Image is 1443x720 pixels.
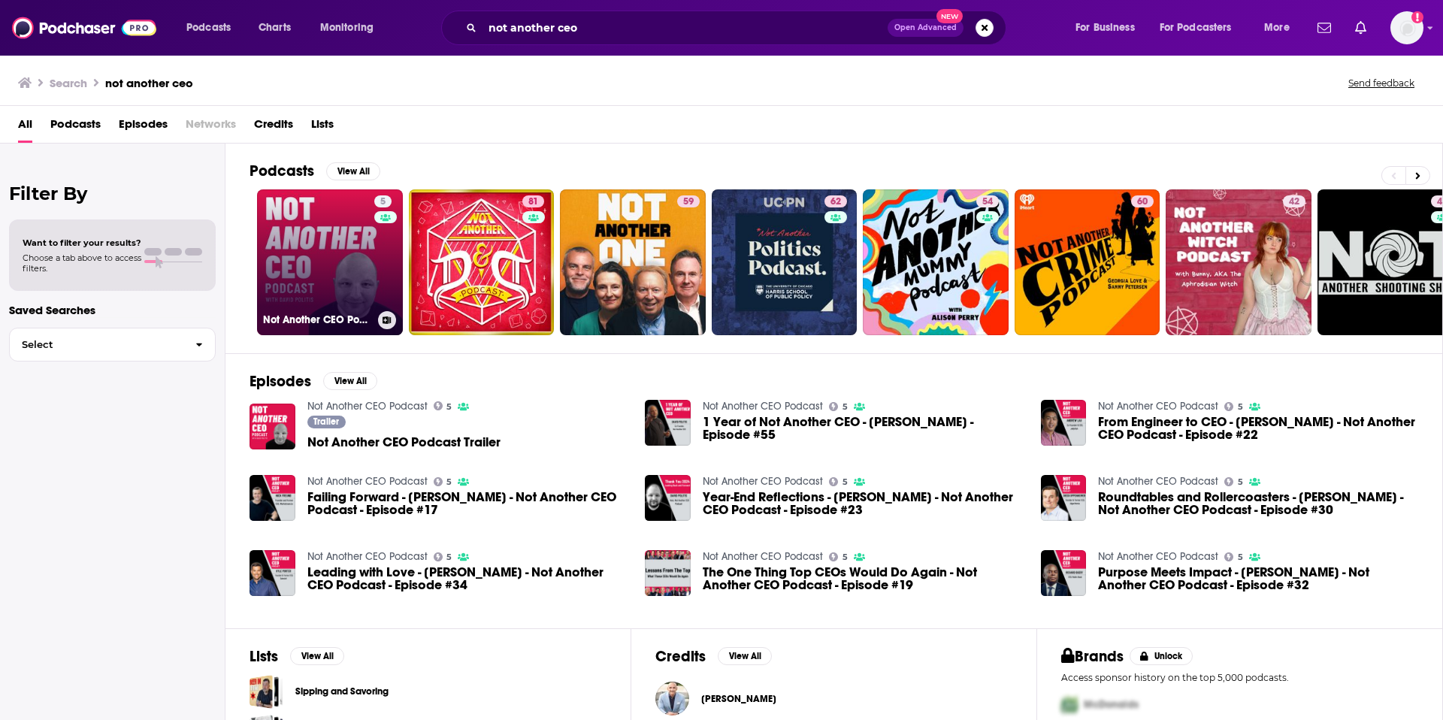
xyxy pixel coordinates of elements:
[888,19,964,37] button: Open AdvancedNew
[703,416,1023,441] a: 1 Year of Not Another CEO - David Politis - Episode #55
[250,550,295,596] a: Leading with Love - Kyle Porter - Not Another CEO Podcast - Episode #34
[843,479,848,486] span: 5
[307,566,628,591] a: Leading with Love - Kyle Porter - Not Another CEO Podcast - Episode #34
[1289,195,1299,210] span: 42
[250,162,314,180] h2: Podcasts
[1098,400,1218,413] a: Not Another CEO Podcast
[1238,554,1243,561] span: 5
[249,16,300,40] a: Charts
[50,112,101,143] a: Podcasts
[290,647,344,665] button: View All
[1061,647,1124,666] h2: Brands
[829,552,848,561] a: 5
[1224,477,1243,486] a: 5
[982,195,993,210] span: 54
[250,162,380,180] a: PodcastsView All
[50,76,87,90] h3: Search
[295,683,389,700] a: Sipping and Savoring
[10,340,183,349] span: Select
[1098,416,1418,441] a: From Engineer to CEO - Andrew Lau - Not Another CEO Podcast - Episode #22
[307,475,428,488] a: Not Another CEO Podcast
[645,475,691,521] a: Year-End Reflections - David Politis - Not Another CEO Podcast - Episode #23
[186,112,236,143] span: Networks
[712,189,858,335] a: 62
[434,552,452,561] a: 5
[1131,195,1154,207] a: 60
[1264,17,1290,38] span: More
[12,14,156,42] img: Podchaser - Follow, Share and Rate Podcasts
[1254,16,1308,40] button: open menu
[374,195,392,207] a: 5
[455,11,1021,45] div: Search podcasts, credits, & more...
[250,647,278,666] h2: Lists
[105,76,193,90] h3: not another ceo
[409,189,555,335] a: 81
[1390,11,1423,44] img: User Profile
[976,195,999,207] a: 54
[683,195,694,210] span: 59
[307,566,628,591] span: Leading with Love - [PERSON_NAME] - Not Another CEO Podcast - Episode #34
[434,401,452,410] a: 5
[1041,550,1087,596] img: Purpose Meets Impact - Richard Buery - Not Another CEO Podcast - Episode #32
[326,162,380,180] button: View All
[446,554,452,561] span: 5
[250,675,283,709] a: Sipping and Savoring
[655,682,689,715] img: Miguel Edwards
[119,112,168,143] a: Episodes
[522,195,544,207] a: 81
[1015,189,1160,335] a: 60
[829,402,848,411] a: 5
[1098,566,1418,591] a: Purpose Meets Impact - Richard Buery - Not Another CEO Podcast - Episode #32
[250,475,295,521] img: Failing Forward - Nick Freund - Not Another CEO Podcast - Episode #17
[701,693,776,705] a: Miguel Edwards
[1238,404,1243,410] span: 5
[307,491,628,516] a: Failing Forward - Nick Freund - Not Another CEO Podcast - Episode #17
[863,189,1009,335] a: 54
[1224,552,1243,561] a: 5
[703,416,1023,441] span: 1 Year of Not Another CEO - [PERSON_NAME] - Episode #55
[1390,11,1423,44] span: Logged in as kgolds
[703,491,1023,516] span: Year-End Reflections - [PERSON_NAME] - Not Another CEO Podcast - Episode #23
[9,303,216,317] p: Saved Searches
[259,17,291,38] span: Charts
[645,550,691,596] a: The One Thing Top CEOs Would Do Again - Not Another CEO Podcast - Episode #19
[307,436,501,449] span: Not Another CEO Podcast Trailer
[1150,16,1254,40] button: open menu
[307,491,628,516] span: Failing Forward - [PERSON_NAME] - Not Another CEO Podcast - Episode #17
[1041,475,1087,521] a: Roundtables and Rollercoasters - Diego Oppenheimer - Not Another CEO Podcast - Episode #30
[1311,15,1337,41] a: Show notifications dropdown
[1055,689,1084,720] img: First Pro Logo
[655,647,772,666] a: CreditsView All
[824,195,847,207] a: 62
[307,400,428,413] a: Not Another CEO Podcast
[1098,416,1418,441] span: From Engineer to CEO - [PERSON_NAME] - Not Another CEO Podcast - Episode #22
[18,112,32,143] a: All
[645,400,691,446] a: 1 Year of Not Another CEO - David Politis - Episode #55
[23,253,141,274] span: Choose a tab above to access filters.
[655,647,706,666] h2: Credits
[703,491,1023,516] a: Year-End Reflections - David Politis - Not Another CEO Podcast - Episode #23
[9,183,216,204] h2: Filter By
[250,647,344,666] a: ListsView All
[311,112,334,143] a: Lists
[829,477,848,486] a: 5
[9,328,216,362] button: Select
[434,477,452,486] a: 5
[310,16,393,40] button: open menu
[1041,400,1087,446] img: From Engineer to CEO - Andrew Lau - Not Another CEO Podcast - Episode #22
[718,647,772,665] button: View All
[843,554,848,561] span: 5
[257,189,403,335] a: 5Not Another CEO Podcast
[176,16,250,40] button: open menu
[254,112,293,143] a: Credits
[1224,402,1243,411] a: 5
[263,313,372,326] h3: Not Another CEO Podcast
[1349,15,1372,41] a: Show notifications dropdown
